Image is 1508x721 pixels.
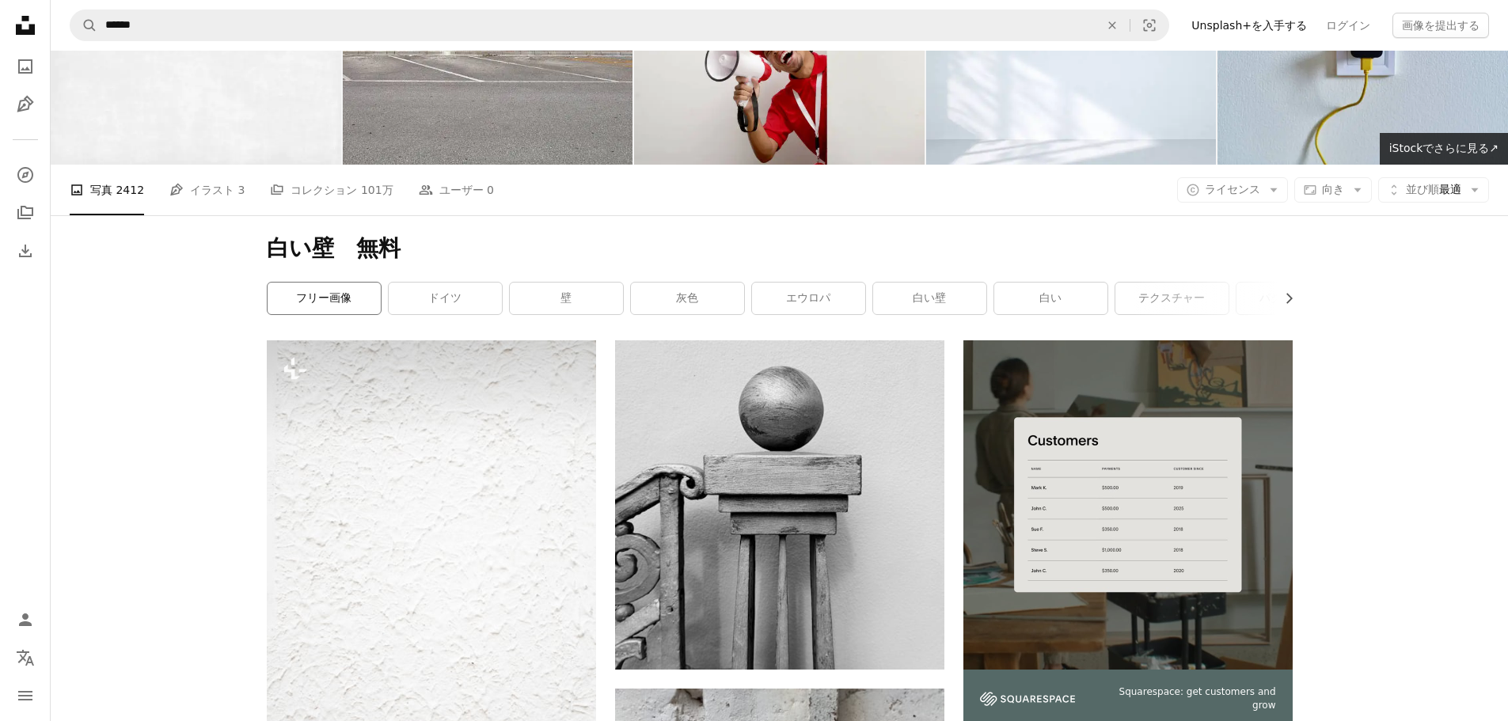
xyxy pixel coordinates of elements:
[1389,142,1499,154] span: iStockでさらに見る ↗
[9,197,41,229] a: コレクション
[268,283,381,314] a: フリー画像
[70,9,1169,41] form: サイト内でビジュアルを探す
[1406,183,1439,195] span: 並び順
[9,642,41,674] button: 言語
[9,9,41,44] a: ホーム — Unsplash
[1130,10,1168,40] button: ビジュアル検索
[752,283,865,314] a: エウロパ
[1094,685,1276,712] span: Squarespace: get customers and grow
[510,283,623,314] a: 壁
[1236,283,1350,314] a: パターン写真
[1294,177,1372,203] button: 向き
[270,165,393,215] a: コレクション 101万
[615,340,944,670] img: りんごを乗せた椅子
[1316,13,1380,38] a: ログイン
[1322,183,1344,195] span: 向き
[419,165,494,215] a: ユーザー 0
[1274,283,1293,314] button: リストを右にスクロールする
[9,159,41,191] a: 探す
[361,181,393,199] span: 101万
[9,51,41,82] a: 写真
[980,692,1075,706] img: file-1747939142011-51e5cc87e3c9
[631,283,744,314] a: 灰色
[267,580,596,594] a: 亀裂のある白い表面
[615,498,944,512] a: りんごを乗せた椅子
[487,181,494,199] span: 0
[1406,182,1461,198] span: 最適
[1205,183,1260,195] span: ライセンス
[994,283,1107,314] a: 白い
[389,283,502,314] a: ドイツ
[1182,13,1316,38] a: Unsplash+を入手する
[1378,177,1489,203] button: 並び順最適
[1095,10,1130,40] button: 全てクリア
[1115,283,1229,314] a: テクスチャー
[1177,177,1288,203] button: ライセンス
[9,89,41,120] a: イラスト
[1392,13,1489,38] button: 画像を提出する
[1380,133,1508,165] a: iStockでさらに見る↗
[238,181,245,199] span: 3
[70,10,97,40] button: Unsplashで検索する
[9,604,41,636] a: ログイン / 登録する
[9,680,41,712] button: メニュー
[9,235,41,267] a: ダウンロード履歴
[873,283,986,314] a: 白い壁
[267,234,1293,263] h1: 白い壁 無料
[169,165,245,215] a: イラスト 3
[963,340,1293,670] img: file-1747939376688-baf9a4a454ffimage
